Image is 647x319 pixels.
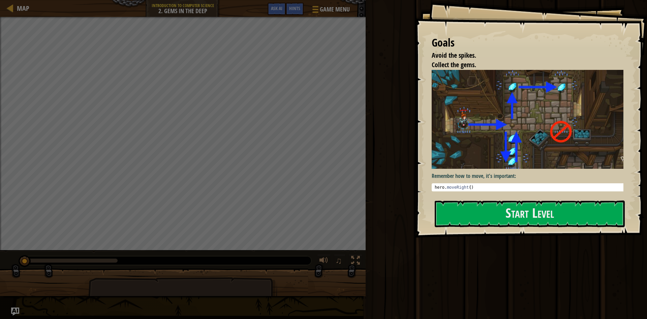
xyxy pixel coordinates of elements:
span: Hints [289,5,300,11]
span: Ask AI [271,5,282,11]
button: ♫ [334,255,345,268]
div: Goals [432,35,623,51]
button: Ask AI [268,3,286,15]
span: Map [17,4,29,13]
p: Remember how to move, it's important: [432,172,628,180]
button: Toggle fullscreen [349,255,362,268]
span: Game Menu [320,5,350,14]
button: Start Level [435,201,625,227]
span: Collect the gems. [432,60,476,69]
button: Adjust volume [317,255,331,268]
li: Avoid the spikes. [423,51,622,60]
li: Collect the gems. [423,60,622,70]
button: Ask AI [11,308,19,316]
button: Game Menu [307,3,354,19]
img: Gems in the deep [432,70,628,169]
span: ♫ [335,256,342,266]
span: Avoid the spikes. [432,51,476,60]
a: Map [13,4,29,13]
